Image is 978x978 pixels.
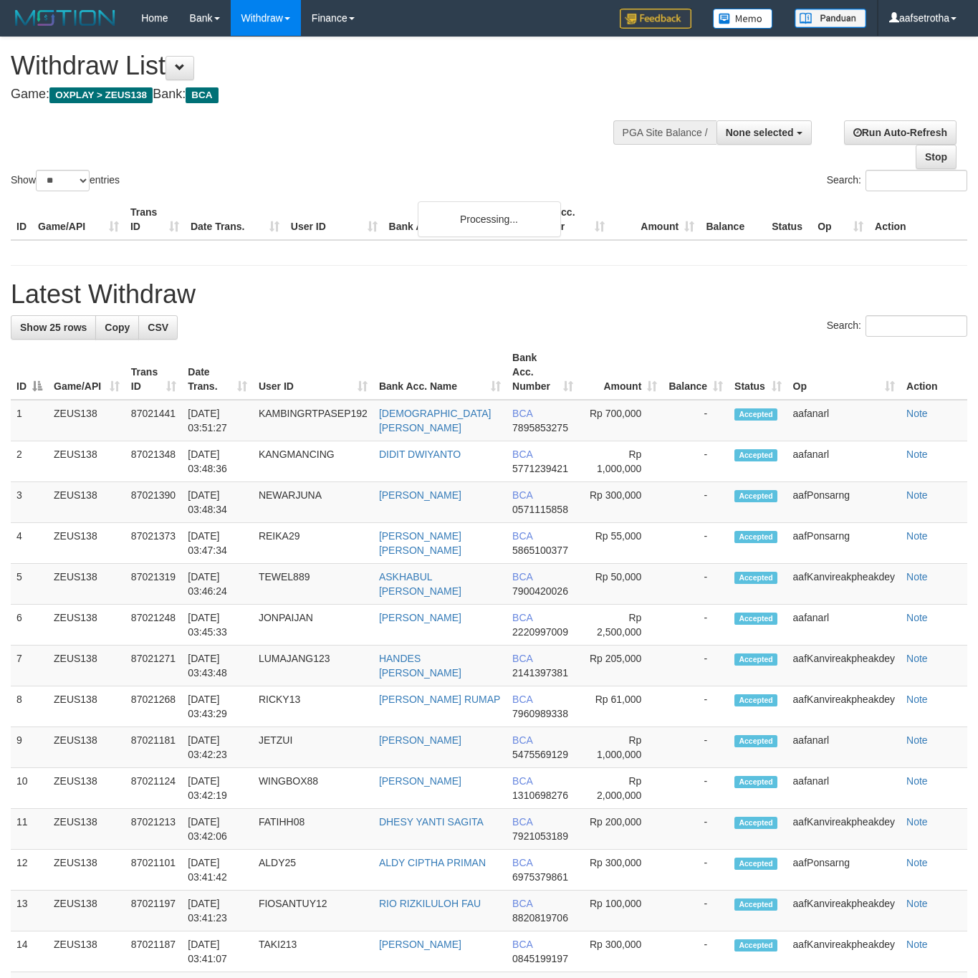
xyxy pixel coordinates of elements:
[734,613,777,625] span: Accepted
[11,52,638,80] h1: Withdraw List
[787,605,901,646] td: aafanarl
[138,315,178,340] a: CSV
[182,931,253,972] td: [DATE] 03:41:07
[185,199,285,240] th: Date Trans.
[579,441,663,482] td: Rp 1,000,000
[125,400,182,441] td: 87021441
[512,708,568,719] span: Copy 7960989338 to clipboard
[11,482,48,523] td: 3
[182,400,253,441] td: [DATE] 03:51:27
[49,87,153,103] span: OXPLAY > ZEUS138
[48,809,125,850] td: ZEUS138
[579,809,663,850] td: Rp 200,000
[866,170,967,191] input: Search:
[787,441,901,482] td: aafanarl
[125,686,182,727] td: 87021268
[906,571,928,583] a: Note
[11,87,638,102] h4: Game: Bank:
[125,441,182,482] td: 87021348
[512,408,532,419] span: BCA
[579,605,663,646] td: Rp 2,500,000
[734,490,777,502] span: Accepted
[663,400,729,441] td: -
[512,953,568,964] span: Copy 0845199197 to clipboard
[253,441,373,482] td: KANGMANCING
[253,564,373,605] td: TEWEL889
[11,768,48,809] td: 10
[579,646,663,686] td: Rp 205,000
[253,482,373,523] td: NEWARJUNA
[512,830,568,842] span: Copy 7921053189 to clipboard
[48,850,125,891] td: ZEUS138
[512,857,532,868] span: BCA
[512,571,532,583] span: BCA
[906,489,928,501] a: Note
[901,345,967,400] th: Action
[787,482,901,523] td: aafPonsarng
[125,199,185,240] th: Trans ID
[11,564,48,605] td: 5
[379,857,486,868] a: ALDY CIPTHA PRIMAN
[610,199,700,240] th: Amount
[253,523,373,564] td: REIKA29
[521,199,610,240] th: Bank Acc. Number
[716,120,812,145] button: None selected
[512,545,568,556] span: Copy 5865100377 to clipboard
[620,9,691,29] img: Feedback.jpg
[36,170,90,191] select: Showentries
[379,489,461,501] a: [PERSON_NAME]
[663,345,729,400] th: Balance: activate to sort column ascending
[11,605,48,646] td: 6
[734,572,777,584] span: Accepted
[579,564,663,605] td: Rp 50,000
[253,931,373,972] td: TAKI213
[512,585,568,597] span: Copy 7900420026 to clipboard
[48,400,125,441] td: ZEUS138
[663,768,729,809] td: -
[253,646,373,686] td: LUMAJANG123
[418,201,561,237] div: Processing...
[48,768,125,809] td: ZEUS138
[182,523,253,564] td: [DATE] 03:47:34
[663,564,729,605] td: -
[734,408,777,421] span: Accepted
[579,345,663,400] th: Amount: activate to sort column ascending
[663,646,729,686] td: -
[182,850,253,891] td: [DATE] 03:41:42
[379,898,481,909] a: RIO RIZKILULOH FAU
[787,931,901,972] td: aafKanvireakpheakdey
[700,199,766,240] th: Balance
[512,790,568,801] span: Copy 1310698276 to clipboard
[906,939,928,950] a: Note
[48,441,125,482] td: ZEUS138
[11,809,48,850] td: 11
[11,441,48,482] td: 2
[285,199,383,240] th: User ID
[125,891,182,931] td: 87021197
[613,120,716,145] div: PGA Site Balance /
[512,898,532,909] span: BCA
[844,120,957,145] a: Run Auto-Refresh
[11,646,48,686] td: 7
[253,850,373,891] td: ALDY25
[734,858,777,870] span: Accepted
[379,530,461,556] a: [PERSON_NAME] [PERSON_NAME]
[182,768,253,809] td: [DATE] 03:42:19
[253,809,373,850] td: FATIHH08
[512,612,532,623] span: BCA
[379,694,501,705] a: [PERSON_NAME] RUMAP
[512,871,568,883] span: Copy 6975379861 to clipboard
[11,315,96,340] a: Show 25 rows
[512,667,568,679] span: Copy 2141397381 to clipboard
[787,809,901,850] td: aafKanvireakpheakdey
[11,891,48,931] td: 13
[663,809,729,850] td: -
[579,891,663,931] td: Rp 100,000
[916,145,957,169] a: Stop
[512,653,532,664] span: BCA
[512,489,532,501] span: BCA
[512,749,568,760] span: Copy 5475569129 to clipboard
[507,345,579,400] th: Bank Acc. Number: activate to sort column ascending
[512,939,532,950] span: BCA
[379,775,461,787] a: [PERSON_NAME]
